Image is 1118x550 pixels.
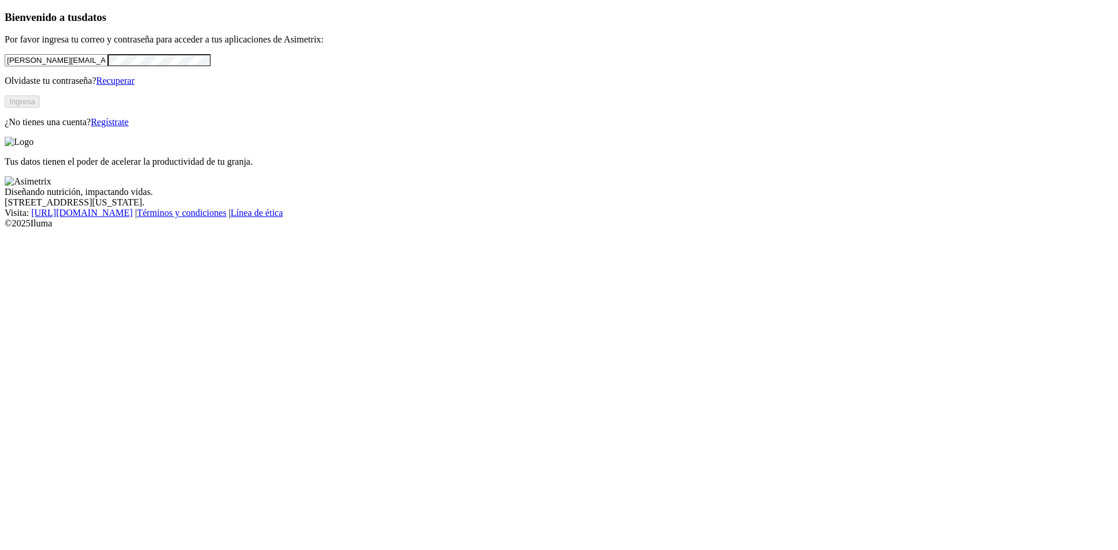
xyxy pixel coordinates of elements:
[231,208,283,218] a: Línea de ética
[5,117,1113,127] p: ¿No tienes una cuenta?
[96,76,135,86] a: Recuperar
[5,11,1113,24] h3: Bienvenido a tus
[5,76,1113,86] p: Olvidaste tu contraseña?
[5,197,1113,208] div: [STREET_ADDRESS][US_STATE].
[31,208,133,218] a: [URL][DOMAIN_NAME]
[91,117,129,127] a: Regístrate
[5,187,1113,197] div: Diseñando nutrición, impactando vidas.
[5,137,34,147] img: Logo
[82,11,107,23] span: datos
[5,208,1113,218] div: Visita : | |
[5,218,1113,229] div: © 2025 Iluma
[137,208,227,218] a: Términos y condiciones
[5,95,40,108] button: Ingresa
[5,34,1113,45] p: Por favor ingresa tu correo y contraseña para acceder a tus aplicaciones de Asimetrix:
[5,54,108,66] input: Tu correo
[5,157,1113,167] p: Tus datos tienen el poder de acelerar la productividad de tu granja.
[5,176,51,187] img: Asimetrix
